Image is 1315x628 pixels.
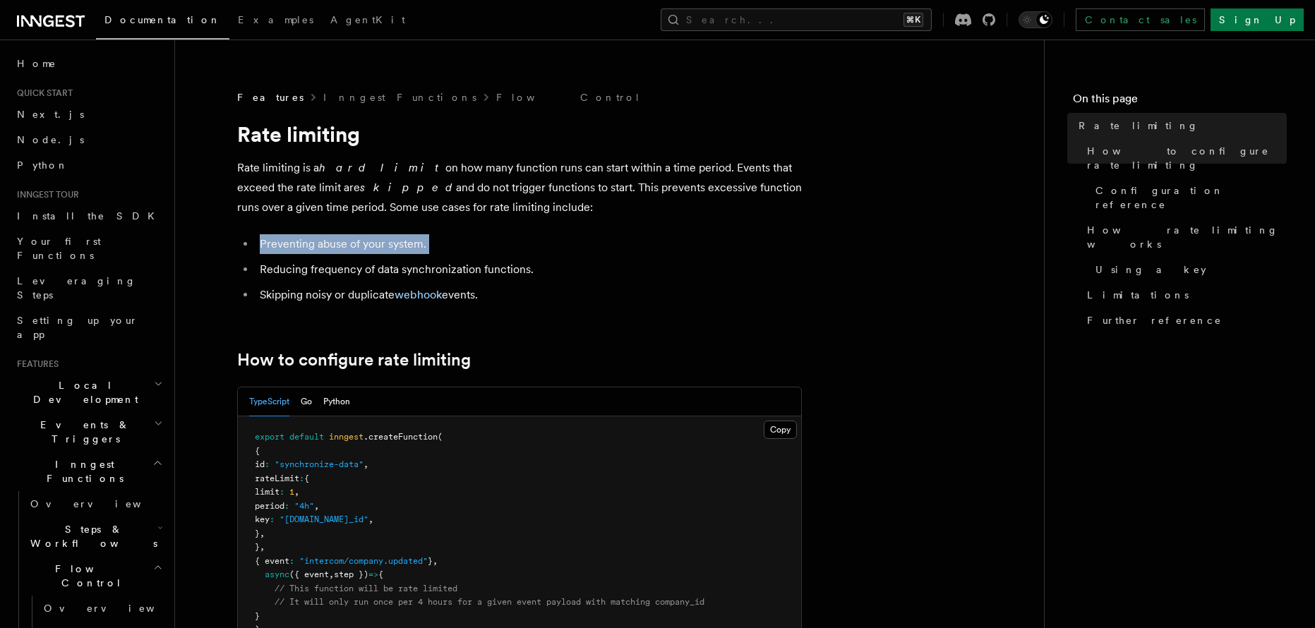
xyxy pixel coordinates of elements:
a: webhook [395,288,442,301]
button: Search...⌘K [661,8,932,31]
span: Inngest Functions [11,457,152,485]
span: Features [237,90,304,104]
button: Toggle dark mode [1019,11,1052,28]
span: : [280,487,284,497]
span: Your first Functions [17,236,101,261]
h4: On this page [1073,90,1287,113]
span: Overview [44,603,189,614]
span: Steps & Workflows [25,522,157,550]
button: Events & Triggers [11,412,166,452]
a: Overview [25,491,166,517]
span: Configuration reference [1095,183,1287,212]
span: key [255,514,270,524]
span: rateLimit [255,473,299,483]
span: => [368,569,378,579]
span: limit [255,487,280,497]
a: Install the SDK [11,203,166,229]
span: , [329,569,334,579]
span: AgentKit [330,14,405,25]
span: } [428,556,433,566]
a: How rate limiting works [1081,217,1287,257]
span: Limitations [1087,288,1189,302]
span: 1 [289,487,294,497]
span: , [260,529,265,538]
a: AgentKit [322,4,414,38]
span: { [255,446,260,456]
span: { event [255,556,289,566]
span: } [255,611,260,621]
span: Documentation [104,14,221,25]
span: "[DOMAIN_NAME]_id" [280,514,368,524]
li: Preventing abuse of your system. [256,234,802,254]
button: Flow Control [25,556,166,596]
span: // This function will be rate limited [275,584,457,593]
span: default [289,432,324,442]
span: Node.js [17,134,84,145]
span: Overview [30,498,176,509]
span: "intercom/company.updated" [299,556,428,566]
a: Documentation [96,4,229,40]
a: Using a key [1090,257,1287,282]
em: hard limit [319,161,445,174]
h1: Rate limiting [237,121,802,147]
span: Next.js [17,109,84,120]
span: Install the SDK [17,210,163,222]
span: : [289,556,294,566]
button: TypeScript [249,387,289,416]
span: async [265,569,289,579]
a: Rate limiting [1073,113,1287,138]
li: Skipping noisy or duplicate events. [256,285,802,305]
span: : [299,473,304,483]
a: Further reference [1081,308,1287,333]
span: // It will only run once per 4 hours for a given event payload with matching company_id [275,597,704,607]
button: Go [301,387,312,416]
a: Flow Control [496,90,641,104]
span: : [265,459,270,469]
span: { [378,569,383,579]
span: Rate limiting [1079,119,1199,133]
a: Next.js [11,102,166,127]
button: Python [323,387,350,416]
a: Setting up your app [11,308,166,347]
a: Sign Up [1211,8,1304,31]
span: Using a key [1095,262,1206,277]
kbd: ⌘K [903,13,923,27]
span: Leveraging Steps [17,275,136,301]
span: .createFunction [364,432,438,442]
span: } [255,529,260,538]
li: Reducing frequency of data synchronization functions. [256,260,802,279]
a: Overview [38,596,166,621]
span: How to configure rate limiting [1087,144,1287,172]
span: Examples [238,14,313,25]
span: } [255,542,260,552]
p: Rate limiting is a on how many function runs can start within a time period. Events that exceed t... [237,158,802,217]
span: ({ event [289,569,329,579]
button: Local Development [11,373,166,412]
a: Configuration reference [1090,178,1287,217]
button: Steps & Workflows [25,517,166,556]
span: , [433,556,438,566]
button: Copy [764,421,797,439]
span: period [255,501,284,511]
span: export [255,432,284,442]
a: Contact sales [1076,8,1205,31]
span: : [270,514,275,524]
span: Flow Control [25,562,153,590]
span: , [368,514,373,524]
span: ( [438,432,443,442]
span: "4h" [294,501,314,511]
a: Node.js [11,127,166,152]
em: skipped [360,181,456,194]
a: Your first Functions [11,229,166,268]
span: Home [17,56,56,71]
a: Python [11,152,166,178]
a: Limitations [1081,282,1287,308]
span: , [314,501,319,511]
span: inngest [329,432,364,442]
span: : [284,501,289,511]
button: Inngest Functions [11,452,166,491]
span: step }) [334,569,368,579]
span: Quick start [11,87,73,99]
a: Home [11,51,166,76]
span: Local Development [11,378,154,406]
